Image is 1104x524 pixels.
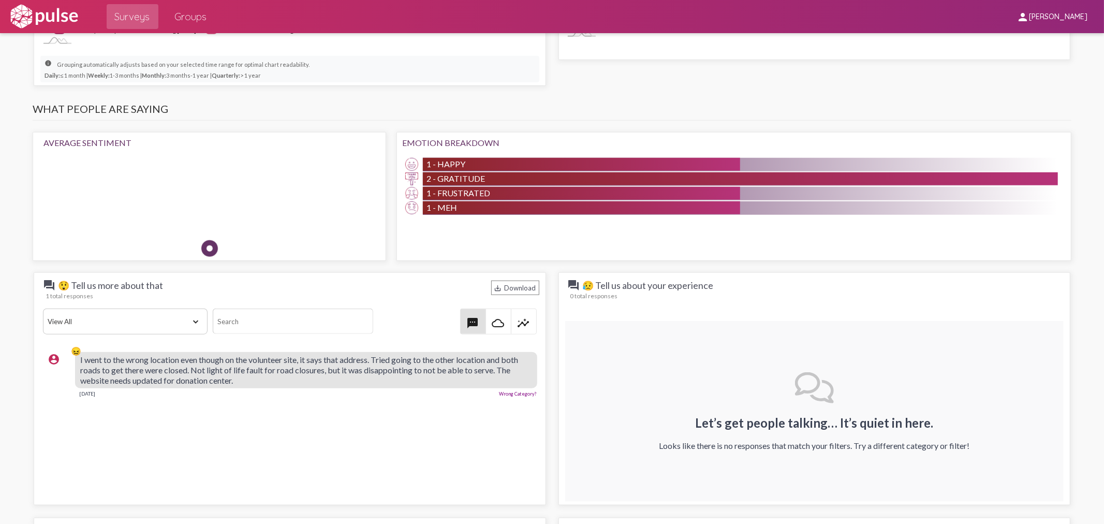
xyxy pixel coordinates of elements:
[45,59,310,79] small: Grouping automatically adjusts based on your selected time range for optimal chart readability. ≤...
[568,279,580,292] mat-icon: question_answer
[795,372,834,403] img: svg+xml;base64,PHN2ZyB4bWxucz0iaHR0cDovL3d3dy53My5vcmcvMjAwMC9zdmciIHZpZXdCb3g9IjAgMCA2NDAgNTEyIj...
[494,284,502,292] mat-icon: Download
[426,188,490,198] span: 1 - Frustrated
[492,317,505,329] mat-icon: cloud_queue
[405,158,418,171] img: Happy
[1029,12,1087,22] span: [PERSON_NAME]
[1017,11,1029,23] mat-icon: person
[405,187,418,200] img: Frustrated
[33,103,1071,121] h3: What people are saying
[212,72,240,79] strong: Quarterly:
[167,4,215,29] a: Groups
[467,317,479,329] mat-icon: textsms
[1008,7,1096,26] button: [PERSON_NAME]
[205,23,354,39] g: Likelihood recommending a friend to volunteer?
[405,201,418,214] img: Meh
[570,292,1064,300] div: 0 total responses
[499,391,537,397] a: Wrong Category?
[275,158,306,189] img: Happy
[175,7,207,26] span: Groups
[45,72,60,79] strong: Daily:
[79,390,95,397] div: [DATE]
[71,346,81,356] div: 😖
[518,317,530,329] mat-icon: insights
[402,138,1066,148] div: Emotion Breakdown
[45,60,57,72] mat-icon: info
[48,353,60,366] mat-icon: account_circle
[53,23,199,39] g: How was your experience volunteering today?
[43,279,55,292] mat-icon: question_answer
[213,309,373,334] input: Search
[53,8,526,39] g: Legend
[426,202,457,212] span: 1 - Meh
[88,72,110,79] strong: Weekly:
[491,281,539,295] div: Download
[8,4,80,30] img: white-logo.svg
[43,138,375,148] div: Average Sentiment
[142,72,166,79] strong: Monthly:
[46,292,539,300] div: 1 total responses
[568,279,723,292] span: 😥 Tell us about your experience
[659,441,969,450] div: Looks like there is no responses that match your filters. Try a different category or filter!
[115,7,150,26] span: Surveys
[107,4,158,29] a: Surveys
[43,279,198,292] span: 😲 Tell us more about that
[659,415,969,430] h2: Let’s get people talking… It’s quiet in here.
[405,172,418,185] img: Gratitude
[426,159,465,169] span: 1 - Happy
[80,355,518,385] span: I went to the wrong location even though on the volunteer site, it says that address. Tried going...
[426,173,485,183] span: 2 - Gratitude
